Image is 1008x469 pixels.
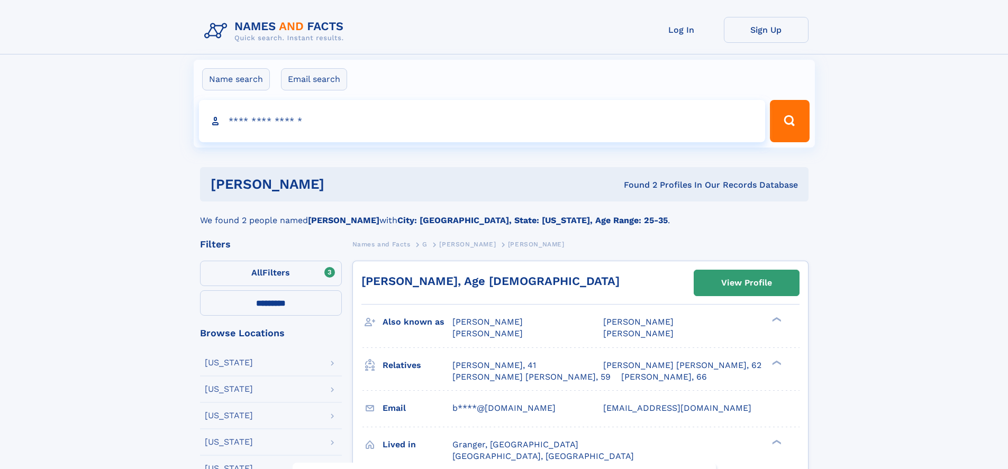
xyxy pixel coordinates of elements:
[281,68,347,90] label: Email search
[211,178,474,191] h1: [PERSON_NAME]
[452,371,611,383] a: [PERSON_NAME] [PERSON_NAME], 59
[397,215,668,225] b: City: [GEOGRAPHIC_DATA], State: [US_STATE], Age Range: 25-35
[383,399,452,417] h3: Email
[251,268,262,278] span: All
[308,215,379,225] b: [PERSON_NAME]
[724,17,809,43] a: Sign Up
[199,100,766,142] input: search input
[200,328,342,338] div: Browse Locations
[205,385,253,393] div: [US_STATE]
[603,317,674,327] span: [PERSON_NAME]
[205,411,253,420] div: [US_STATE]
[603,360,761,371] a: [PERSON_NAME] [PERSON_NAME], 62
[621,371,707,383] a: [PERSON_NAME], 66
[721,271,772,295] div: View Profile
[422,237,428,251] a: G
[361,274,620,288] a: [PERSON_NAME], Age [DEMOGRAPHIC_DATA]
[452,360,536,371] a: [PERSON_NAME], 41
[200,201,809,227] div: We found 2 people named with .
[452,439,578,449] span: Granger, [GEOGRAPHIC_DATA]
[769,359,782,366] div: ❯
[200,17,352,45] img: Logo Names and Facts
[769,316,782,323] div: ❯
[770,100,809,142] button: Search Button
[439,237,496,251] a: [PERSON_NAME]
[508,241,565,248] span: [PERSON_NAME]
[439,241,496,248] span: [PERSON_NAME]
[422,241,428,248] span: G
[603,403,751,413] span: [EMAIL_ADDRESS][DOMAIN_NAME]
[202,68,270,90] label: Name search
[694,270,799,296] a: View Profile
[639,17,724,43] a: Log In
[200,240,342,249] div: Filters
[769,438,782,445] div: ❯
[352,237,411,251] a: Names and Facts
[205,438,253,446] div: [US_STATE]
[452,317,523,327] span: [PERSON_NAME]
[383,356,452,374] h3: Relatives
[452,328,523,338] span: [PERSON_NAME]
[474,179,798,191] div: Found 2 Profiles In Our Records Database
[603,328,674,338] span: [PERSON_NAME]
[452,451,634,461] span: [GEOGRAPHIC_DATA], [GEOGRAPHIC_DATA]
[200,261,342,286] label: Filters
[383,313,452,331] h3: Also known as
[205,358,253,367] div: [US_STATE]
[383,436,452,454] h3: Lived in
